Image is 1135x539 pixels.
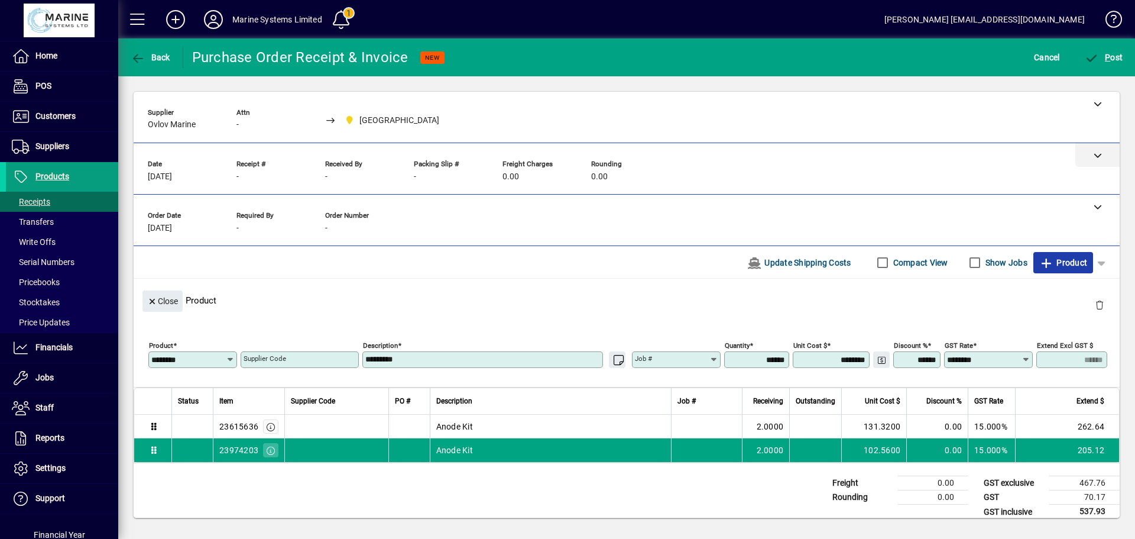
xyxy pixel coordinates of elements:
[35,51,57,60] span: Home
[978,476,1049,490] td: GST exclusive
[974,395,1003,408] span: GST Rate
[140,295,186,306] app-page-header-button: Close
[1049,505,1120,519] td: 537.93
[148,120,196,130] span: Ovlov Marine
[1015,415,1119,438] td: 262.64
[12,197,50,206] span: Receipts
[864,444,900,456] span: 102.5600
[219,395,234,408] span: Item
[757,444,784,456] span: 2.0000
[983,257,1027,269] label: Show Jobs
[325,172,327,182] span: -
[430,415,672,438] td: Anode Kit
[945,341,973,350] mat-label: GST rate
[148,224,172,233] span: [DATE]
[236,172,239,182] span: -
[219,421,258,433] div: 23615636
[232,10,322,29] div: Marine Systems Limited
[35,373,54,382] span: Jobs
[414,172,416,182] span: -
[826,490,897,505] td: Rounding
[6,333,118,363] a: Financials
[1105,53,1110,62] span: P
[891,257,948,269] label: Compact View
[793,341,827,350] mat-label: Unit Cost $
[1037,341,1093,350] mat-label: Extend excl GST $
[425,54,440,62] span: NEW
[35,403,54,412] span: Staff
[35,81,51,91] span: POS
[757,421,784,433] span: 2.0000
[6,484,118,514] a: Support
[12,318,70,327] span: Price Updates
[12,277,60,287] span: Pricebooks
[194,9,232,30] button: Profile
[873,351,890,368] button: Change Price Levels
[128,47,173,68] button: Back
[1049,490,1120,505] td: 70.17
[395,395,410,408] span: PO #
[244,354,286,363] mat-label: Supplier Code
[192,48,408,67] div: Purchase Order Receipt & Invoice
[35,493,65,503] span: Support
[147,292,178,311] span: Close
[826,476,897,490] td: Freight
[894,341,928,350] mat-label: Discount %
[6,102,118,131] a: Customers
[864,421,900,433] span: 131.3200
[978,505,1049,519] td: GST inclusive
[6,363,118,393] a: Jobs
[1085,53,1123,62] span: ost
[6,212,118,232] a: Transfers
[131,53,170,62] span: Back
[6,72,118,101] a: POS
[926,395,962,408] span: Discount %
[1085,299,1114,310] app-page-header-button: Delete
[6,393,118,423] a: Staff
[142,291,183,312] button: Close
[219,444,258,456] div: 23974203
[1031,47,1063,68] button: Cancel
[6,41,118,71] a: Home
[363,341,398,350] mat-label: Description
[1039,253,1087,272] span: Product
[753,395,783,408] span: Receiving
[12,217,54,227] span: Transfers
[236,224,239,233] span: -
[35,433,64,443] span: Reports
[6,192,118,212] a: Receipts
[1085,291,1114,319] button: Delete
[6,454,118,483] a: Settings
[157,9,194,30] button: Add
[134,279,1120,322] div: Product
[968,438,1015,462] td: 15.000%
[968,415,1015,438] td: 15.000%
[236,120,239,130] span: -
[677,395,696,408] span: Job #
[6,312,118,333] a: Price Updates
[148,172,172,182] span: [DATE]
[725,341,750,350] mat-label: Quantity
[1097,2,1120,41] a: Knowledge Base
[6,272,118,292] a: Pricebooks
[906,438,968,462] td: 0.00
[118,47,183,68] app-page-header-button: Back
[436,395,472,408] span: Description
[359,114,439,127] span: [GEOGRAPHIC_DATA]
[747,253,851,272] span: Update Shipping Costs
[6,132,118,162] a: Suppliers
[1049,476,1120,490] td: 467.76
[35,111,76,121] span: Customers
[1082,47,1126,68] button: Post
[12,298,60,307] span: Stocktakes
[149,341,173,350] mat-label: Product
[6,292,118,312] a: Stocktakes
[12,237,56,247] span: Write Offs
[291,395,335,408] span: Supplier Code
[1015,438,1119,462] td: 205.12
[325,224,327,233] span: -
[1034,48,1060,67] span: Cancel
[6,232,118,252] a: Write Offs
[1076,395,1104,408] span: Extend $
[430,438,672,462] td: Anode Kit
